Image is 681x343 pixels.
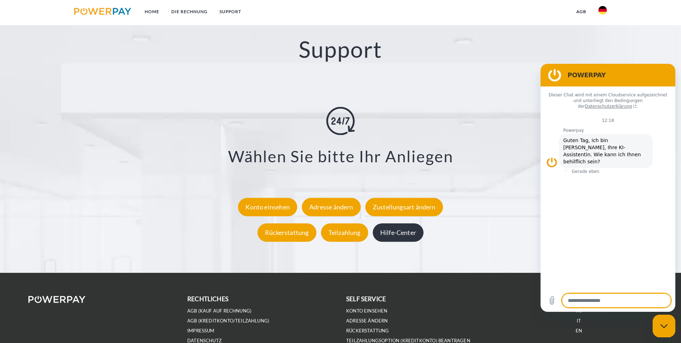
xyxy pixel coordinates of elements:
a: Home [139,5,165,18]
h3: Wählen Sie bitte Ihr Anliegen [43,146,638,166]
div: Zustellungsart ändern [365,198,443,216]
a: Adresse ändern [300,203,362,211]
img: logo-powerpay.svg [74,8,131,15]
iframe: Messaging-Fenster [541,64,675,312]
div: Adresse ändern [302,198,361,216]
a: AGB (Kreditkonto/Teilzahlung) [187,318,269,324]
a: Konto einsehen [346,308,388,314]
a: FR [576,308,581,314]
a: Hilfe-Center [371,229,425,236]
a: Rückerstattung [346,328,389,334]
div: Hilfe-Center [373,223,423,242]
div: Rückerstattung [258,223,316,242]
img: online-shopping.svg [326,107,355,135]
a: Zustellungsart ändern [364,203,445,211]
a: Rückerstattung [256,229,318,236]
a: DIE RECHNUNG [165,5,214,18]
b: rechtliches [187,295,228,303]
b: self service [346,295,386,303]
a: EN [576,328,582,334]
img: de [598,6,607,15]
a: AGB (Kauf auf Rechnung) [187,308,251,314]
a: Adresse ändern [346,318,388,324]
a: IMPRESSUM [187,328,215,334]
iframe: Schaltfläche zum Öffnen des Messaging-Fensters; Konversation läuft [653,315,675,337]
a: SUPPORT [214,5,247,18]
a: Konto einsehen [236,203,299,211]
a: IT [577,318,581,324]
a: Teilzahlung [319,229,370,236]
img: logo-powerpay-white.svg [28,296,85,303]
h2: Support [34,35,647,63]
a: agb [570,5,592,18]
div: Konto einsehen [238,198,297,216]
div: Teilzahlung [321,223,368,242]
